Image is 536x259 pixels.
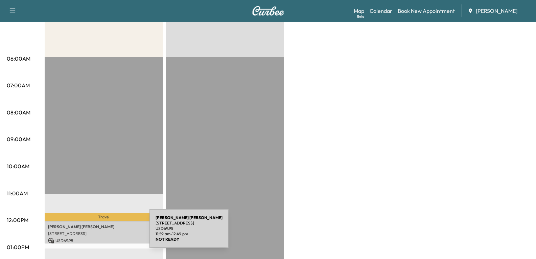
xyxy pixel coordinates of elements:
[48,231,160,236] p: [STREET_ADDRESS]
[7,55,30,63] p: 06:00AM
[156,215,223,220] b: [PERSON_NAME] [PERSON_NAME]
[7,243,29,251] p: 01:00PM
[7,135,30,143] p: 09:00AM
[45,213,163,221] p: Travel
[357,14,364,19] div: Beta
[7,216,28,224] p: 12:00PM
[7,81,30,89] p: 07:00AM
[156,237,179,242] b: NOT READY
[252,6,284,16] img: Curbee Logo
[476,7,517,15] span: [PERSON_NAME]
[398,7,455,15] a: Book New Appointment
[7,108,30,116] p: 08:00AM
[7,162,29,170] p: 10:00AM
[156,226,223,231] p: USD 69.95
[7,189,28,197] p: 11:00AM
[48,224,160,230] p: [PERSON_NAME] [PERSON_NAME]
[370,7,392,15] a: Calendar
[354,7,364,15] a: MapBeta
[48,238,160,244] p: USD 69.95
[156,220,223,226] p: [STREET_ADDRESS]
[156,231,223,237] p: 11:59 am - 12:49 pm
